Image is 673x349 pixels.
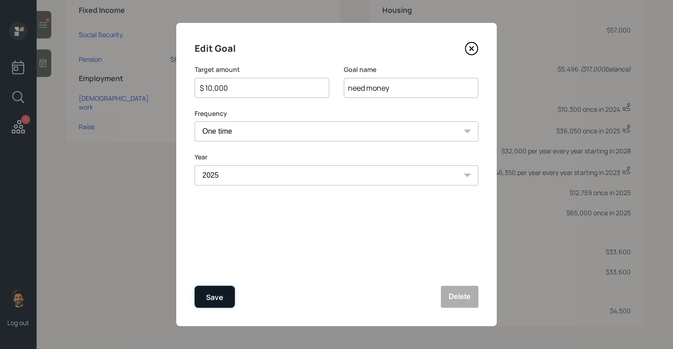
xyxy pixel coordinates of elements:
[344,65,478,74] label: Goal name
[441,286,478,308] button: Delete
[195,153,478,162] label: Year
[195,65,329,74] label: Target amount
[195,41,236,56] h4: Edit Goal
[206,291,223,304] div: Save
[195,286,235,308] button: Save
[195,109,478,118] label: Frequency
